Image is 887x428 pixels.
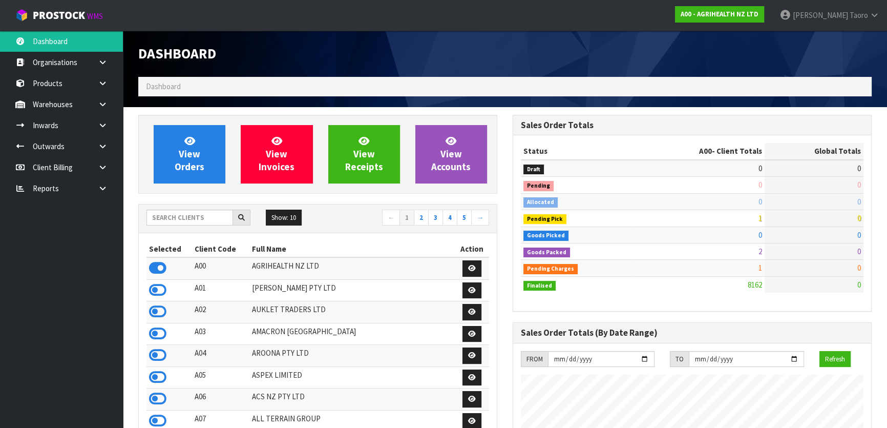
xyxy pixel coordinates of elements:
input: Search clients [146,210,233,226]
a: ViewOrders [154,125,225,184]
a: 1 [399,210,414,226]
span: 0 [758,180,762,190]
a: ViewInvoices [241,125,312,184]
span: 0 [857,164,861,173]
span: Finalised [523,281,556,291]
span: Dashboard [138,45,216,63]
td: A03 [192,323,249,345]
div: TO [670,351,689,368]
span: 0 [857,180,861,190]
button: Refresh [819,351,851,368]
span: 0 [758,164,762,173]
span: 1 [758,263,762,273]
th: Global Totals [765,143,863,159]
small: WMS [87,11,103,21]
span: View Orders [175,135,204,173]
a: 4 [442,210,457,226]
span: 0 [857,247,861,256]
span: 0 [857,197,861,207]
td: AMACRON [GEOGRAPHIC_DATA] [249,323,455,345]
td: A06 [192,389,249,411]
span: Draft [523,165,544,175]
button: Show: 10 [266,210,302,226]
span: 2 [758,247,762,256]
span: [PERSON_NAME] [793,10,848,20]
span: 0 [758,230,762,240]
a: ViewReceipts [328,125,400,184]
nav: Page navigation [326,210,490,228]
th: Full Name [249,241,455,257]
div: FROM [521,351,548,368]
td: [PERSON_NAME] PTY LTD [249,279,455,301]
span: 0 [857,230,861,240]
td: AGRIHEALTH NZ LTD [249,257,455,279]
a: 5 [457,210,472,226]
span: 0 [857,263,861,273]
td: A05 [192,366,249,389]
a: 3 [428,210,443,226]
img: cube-alt.png [15,9,28,22]
td: A04 [192,345,249,367]
span: ProStock [33,9,85,22]
th: Status [521,143,634,159]
span: Pending Pick [523,214,566,225]
th: Client Code [192,241,249,257]
a: 2 [414,210,429,226]
span: 8162 [748,280,762,290]
span: A00 [699,146,712,156]
th: - Client Totals [634,143,765,159]
span: 1 [758,213,762,223]
a: ← [382,210,400,226]
td: A00 [192,257,249,279]
span: View Receipts [345,135,383,173]
th: Selected [146,241,192,257]
td: ASPEX LIMITED [249,366,455,389]
span: View Invoices [259,135,294,173]
h3: Sales Order Totals (By Date Range) [521,328,863,338]
span: 0 [857,213,861,223]
strong: A00 - AGRIHEALTH NZ LTD [681,10,758,18]
span: Pending Charges [523,264,578,274]
span: Pending [523,181,554,191]
span: 0 [758,197,762,207]
span: 0 [857,280,861,290]
span: Goods Picked [523,231,568,241]
span: Taoro [850,10,868,20]
td: AROONA PTY LTD [249,345,455,367]
td: A02 [192,301,249,323]
span: Goods Packed [523,248,570,258]
td: A01 [192,279,249,301]
td: ACS NZ PTY LTD [249,389,455,411]
h3: Sales Order Totals [521,120,863,130]
a: → [471,210,489,226]
span: Allocated [523,197,558,208]
a: ViewAccounts [415,125,487,184]
td: AUKLET TRADERS LTD [249,301,455,323]
span: Dashboard [146,81,181,91]
a: A00 - AGRIHEALTH NZ LTD [675,6,764,23]
span: View Accounts [431,135,471,173]
th: Action [455,241,489,257]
